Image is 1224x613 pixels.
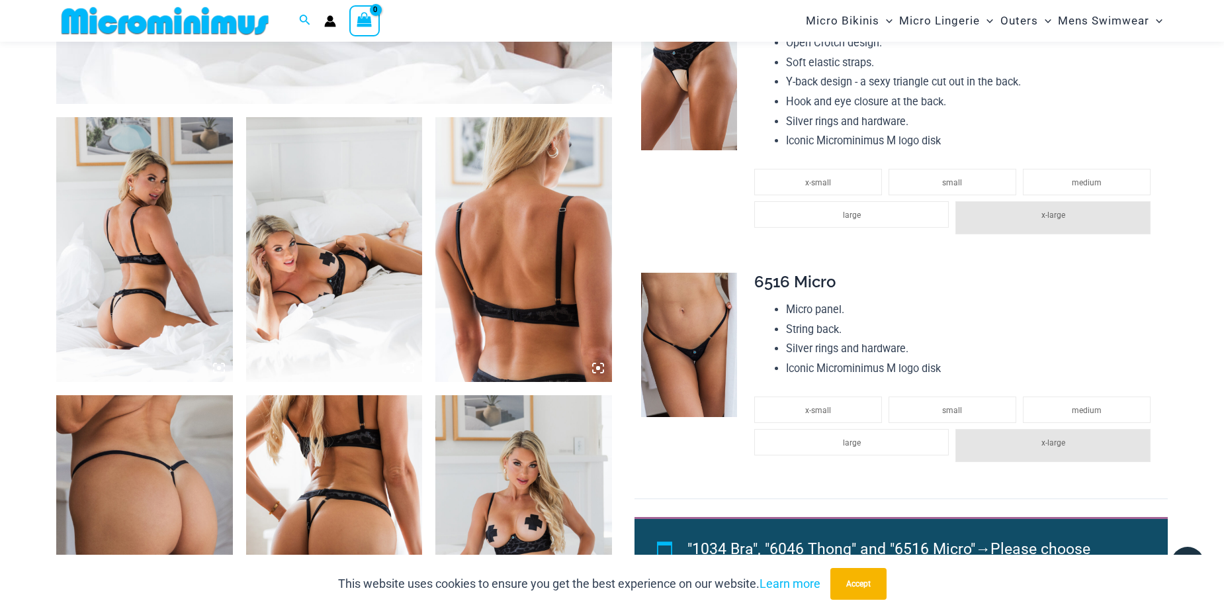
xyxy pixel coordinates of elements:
a: Micro BikinisMenu ToggleMenu Toggle [803,4,896,38]
span: Menu Toggle [879,4,893,38]
img: Nights Fall Silver Leopard 6046 Thong [641,6,737,150]
a: Account icon link [324,15,336,27]
li: large [754,429,949,455]
li: Hook and eye closure at the back. [786,92,1157,112]
a: View Shopping Cart, empty [349,5,380,36]
li: small [889,397,1016,423]
span: x-small [805,178,831,187]
img: Nights Fall Silver Leopard 1036 Bra 6046 Thong [246,117,423,382]
span: small [942,406,962,415]
span: large [843,211,861,220]
span: Micro Lingerie [899,4,980,38]
li: x-large [955,429,1150,462]
li: large [754,201,949,228]
span: medium [1072,178,1102,187]
a: Mens SwimwearMenu ToggleMenu Toggle [1055,4,1166,38]
li: medium [1023,169,1151,195]
li: Iconic Microminimus M logo disk [786,131,1157,151]
li: Y-back design - a sexy triangle cut out in the back. [786,72,1157,92]
li: x-small [754,169,882,195]
nav: Site Navigation [801,2,1168,40]
span: Micro Bikinis [806,4,879,38]
a: Search icon link [299,13,311,29]
img: Nights Fall Silver Leopard 1036 Bra 6046 Thong [56,117,233,382]
span: large [843,438,861,448]
li: Silver rings and hardware. [786,112,1157,132]
li: x-small [754,397,882,423]
li: Silver rings and hardware. [786,339,1157,359]
a: OutersMenu ToggleMenu Toggle [997,4,1055,38]
li: x-large [955,201,1150,234]
span: "1034 Bra", "6046 Thong" and "6516 Micro" [687,540,975,558]
li: Soft elastic straps. [786,53,1157,73]
span: Mens Swimwear [1058,4,1149,38]
a: Micro LingerieMenu ToggleMenu Toggle [896,4,996,38]
li: Iconic Microminimus M logo disk [786,359,1157,379]
span: Outers [1000,4,1038,38]
button: Accept [830,568,887,600]
li: Micro panel. [786,300,1157,320]
span: x-large [1041,438,1065,448]
li: → [687,534,1137,595]
span: x-small [805,406,831,415]
li: small [889,169,1016,195]
li: Open Crotch design. [786,33,1157,53]
span: Menu Toggle [1038,4,1051,38]
span: Menu Toggle [1149,4,1162,38]
img: Nights Fall Silver Leopard 1036 Bra [435,117,612,382]
li: medium [1023,397,1151,423]
span: Menu Toggle [980,4,993,38]
span: x-large [1041,211,1065,220]
img: MM SHOP LOGO FLAT [56,6,274,36]
img: Nights Fall Silver Leopard 6516 Micro [641,273,737,417]
p: This website uses cookies to ensure you get the best experience on our website. [338,574,820,594]
li: String back. [786,320,1157,340]
span: small [942,178,962,187]
a: Learn more [760,577,820,590]
span: 6516 Micro [754,272,836,291]
span: medium [1072,406,1102,415]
